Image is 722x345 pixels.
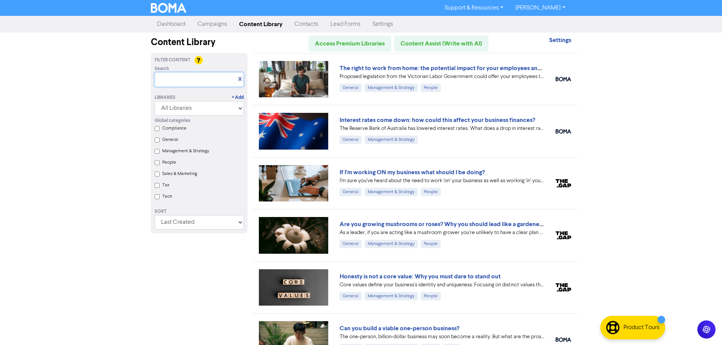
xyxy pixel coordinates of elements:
div: The Reserve Bank of Australia has lowered interest rates. What does a drop in interest rates mean... [340,125,544,133]
img: boma [556,77,571,81]
img: thegap [556,283,571,292]
a: Content Library [233,17,288,32]
div: Management & Strategy [365,292,418,300]
a: Settings [549,37,571,44]
div: I’m sure you’ve heard about the need to work ‘on’ your business as well as working ‘in’ your busi... [340,177,544,185]
a: Are you growing mushrooms or roses? Why you should lead like a gardener, not a grower [340,220,579,228]
div: Sort [155,208,244,215]
iframe: Chat Widget [684,309,722,345]
a: Settings [366,17,399,32]
div: Proposed legislation from the Victorian Labor Government could offer your employees the right to ... [340,73,544,81]
div: People [421,84,441,92]
label: Tech [162,193,172,200]
label: People [162,159,176,166]
div: Management & Strategy [365,188,418,196]
a: Campaigns [191,17,233,32]
img: BOMA Logo [151,3,186,13]
img: thegap [556,179,571,187]
label: Management & Strategy [162,148,209,155]
div: People [421,240,441,248]
label: Tax [162,182,169,189]
a: Dashboard [151,17,191,32]
img: boma [556,129,571,134]
div: Content Library [151,36,247,49]
div: General [340,292,362,300]
div: Libraries [155,94,175,101]
div: General [340,84,362,92]
div: As a leader, if you are acting like a mushroom grower you’re unlikely to have a clear plan yourse... [340,229,544,237]
a: The right to work from home: the potential impact for your employees and business [340,64,566,72]
div: General [340,136,362,144]
a: Interest rates come down: how could this affect your business finances? [340,116,535,124]
div: Management & Strategy [365,84,418,92]
div: People [421,292,441,300]
a: Can you build a viable one-person business? [340,325,459,332]
a: Content Assist (Write with AI) [394,36,489,52]
div: Management & Strategy [365,136,418,144]
a: Access Premium Libraries [309,36,391,52]
a: Contacts [288,17,324,32]
a: [PERSON_NAME] [509,2,571,14]
a: X [238,76,241,82]
div: Management & Strategy [365,240,418,248]
div: The one-person, billion-dollar business may soon become a reality. But what are the pros and cons... [340,333,544,341]
div: People [421,188,441,196]
a: Honesty is not a core value: Why you must dare to stand out [340,273,501,280]
label: Compliance [162,125,186,132]
div: Global categories [155,117,244,124]
img: thegap [556,231,571,240]
a: Lead Forms [324,17,366,32]
strong: Settings [549,36,571,44]
a: If I’m working ON my business what should I be doing? [340,169,485,176]
a: Support & Resources [439,2,509,14]
a: + Add [232,94,244,101]
span: Search [155,66,169,72]
div: General [340,240,362,248]
label: General [162,136,178,143]
div: Core values define your business's identity and uniqueness. Focusing on distinct values that refl... [340,281,544,289]
img: boma [556,337,571,342]
div: General [340,188,362,196]
label: Sales & Marketing [162,170,197,177]
div: Filter Content [155,57,244,64]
